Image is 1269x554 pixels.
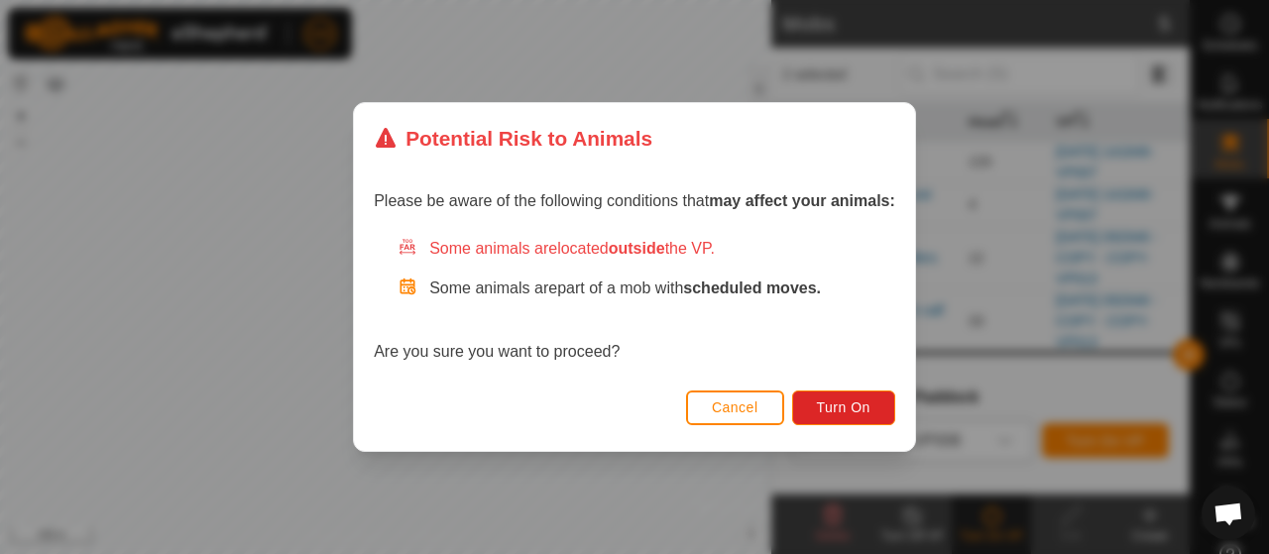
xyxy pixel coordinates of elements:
strong: may affect your animals: [709,192,895,209]
div: Some animals are [398,237,895,261]
button: Cancel [686,390,784,425]
p: Some animals are [429,277,895,300]
span: Cancel [712,399,758,415]
strong: outside [609,240,665,257]
div: Potential Risk to Animals [374,123,652,154]
div: Open chat [1202,487,1255,540]
span: Turn On [817,399,870,415]
strong: scheduled moves. [683,279,821,296]
button: Turn On [792,390,895,425]
span: part of a mob with [557,279,821,296]
span: located the VP. [557,240,715,257]
span: Please be aware of the following conditions that [374,192,895,209]
div: Are you sure you want to proceed? [374,237,895,364]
